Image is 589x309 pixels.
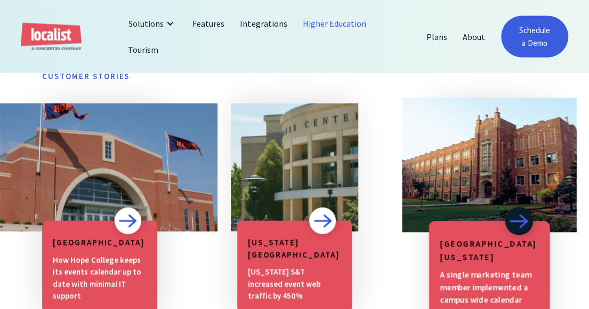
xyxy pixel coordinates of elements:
[248,266,342,302] div: [US_STATE] S&T increased event web traffic by 450%
[295,11,375,36] a: Higher Education
[248,236,342,260] h5: [US_STATE][GEOGRAPHIC_DATA]
[419,23,455,49] a: Plans
[21,22,82,51] a: home
[501,15,568,57] a: Schedule a Demo
[440,237,539,263] h5: [GEOGRAPHIC_DATA][US_STATE]
[53,254,147,302] div: How Hope College keeps its events calendar up to date with minimal IT support
[42,70,547,82] h6: CUstomer stories
[128,17,164,30] div: Solutions
[185,11,232,36] a: Features
[455,23,493,49] a: About
[232,11,295,36] a: Integrations
[53,236,147,249] h5: [GEOGRAPHIC_DATA]
[120,11,185,36] div: Solutions
[120,36,166,62] a: Tourism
